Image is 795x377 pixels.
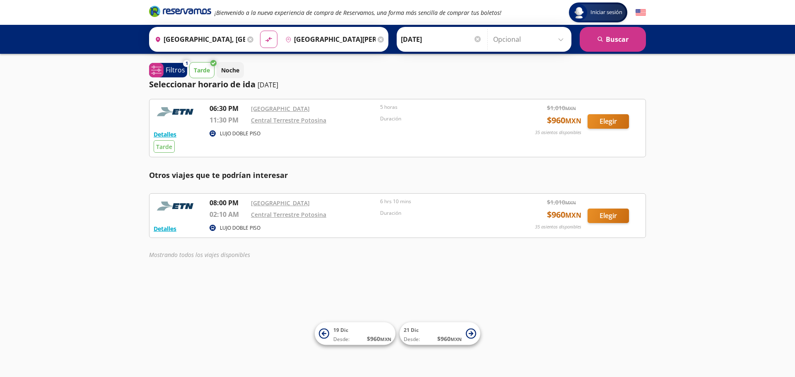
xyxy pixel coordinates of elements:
[333,327,348,334] span: 19 Dic
[149,5,211,17] i: Brand Logo
[251,105,310,113] a: [GEOGRAPHIC_DATA]
[282,29,376,50] input: Buscar Destino
[367,334,391,343] span: $ 960
[404,336,420,343] span: Desde:
[535,223,581,231] p: 35 asientos disponibles
[149,78,255,91] p: Seleccionar horario de ida
[217,62,244,78] button: Noche
[149,251,250,259] em: Mostrando todos los viajes disponibles
[258,80,278,90] p: [DATE]
[587,8,626,17] span: Iniciar sesión
[210,115,247,125] p: 11:30 PM
[194,66,210,74] p: Tarde
[493,29,567,50] input: Opcional
[149,5,211,20] a: Brand Logo
[154,130,176,139] button: Detalles
[185,60,188,67] span: 1
[380,115,505,122] p: Duración
[251,211,326,219] a: Central Terrestre Potosina
[251,116,326,124] a: Central Terrestre Potosina
[565,105,576,111] small: MXN
[450,336,462,342] small: MXN
[221,66,239,74] p: Noche
[535,129,581,136] p: 35 asientos disponibles
[565,211,581,220] small: MXN
[154,103,199,120] img: RESERVAMOS
[315,322,395,345] button: 19 DicDesde:$960MXN
[565,116,581,125] small: MXN
[401,29,482,50] input: Elegir Fecha
[189,62,214,78] button: Tarde
[565,199,576,206] small: MXN
[588,209,629,223] button: Elegir
[210,209,247,219] p: 02:10 AM
[547,103,576,112] span: $ 1,010
[437,334,462,343] span: $ 960
[380,198,505,205] p: 6 hrs 10 mins
[547,114,581,127] span: $ 960
[547,209,581,221] span: $ 960
[156,143,172,151] span: Tarde
[220,130,260,137] p: LUJO DOBLE PISO
[214,9,501,17] em: ¡Bienvenido a la nueva experiencia de compra de Reservamos, una forma más sencilla de comprar tus...
[149,63,187,77] button: 1Filtros
[380,336,391,342] small: MXN
[210,103,247,113] p: 06:30 PM
[251,199,310,207] a: [GEOGRAPHIC_DATA]
[333,336,349,343] span: Desde:
[636,7,646,18] button: English
[404,327,419,334] span: 21 Dic
[149,170,646,181] p: Otros viajes que te podrían interesar
[588,114,629,129] button: Elegir
[580,27,646,52] button: Buscar
[154,198,199,214] img: RESERVAMOS
[380,103,505,111] p: 5 horas
[400,322,480,345] button: 21 DicDesde:$960MXN
[154,224,176,233] button: Detalles
[380,209,505,217] p: Duración
[210,198,247,208] p: 08:00 PM
[220,224,260,232] p: LUJO DOBLE PISO
[547,198,576,207] span: $ 1,010
[166,65,185,75] p: Filtros
[152,29,245,50] input: Buscar Origen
